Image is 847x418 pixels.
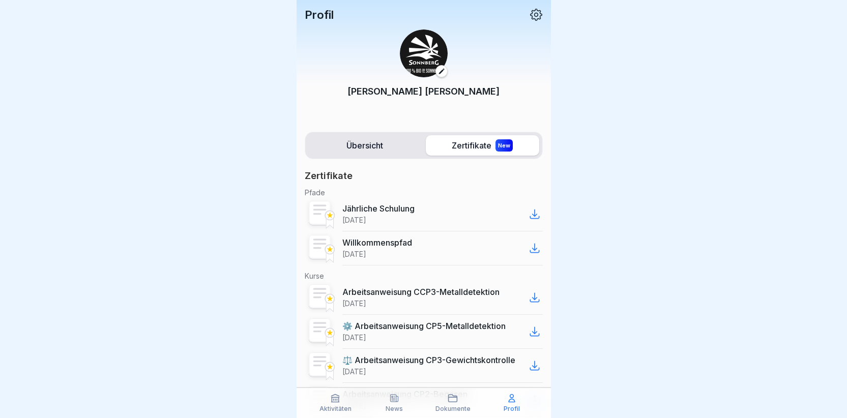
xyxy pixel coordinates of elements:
p: Jährliche Schulung [342,203,415,214]
label: Zertifikate [426,135,539,156]
p: Willkommenspfad [342,237,412,248]
p: Zertifikate [305,170,353,182]
p: Dokumente [435,405,471,412]
p: Arbeitsanweisung CCP3-Metalldetektion [342,287,500,297]
p: Profil [305,8,334,21]
p: [PERSON_NAME] [PERSON_NAME] [347,84,500,98]
img: zazc8asra4ka39jdtci05bj8.png [400,29,448,77]
p: [DATE] [342,299,366,308]
label: Übersicht [308,135,422,156]
p: [DATE] [342,216,366,225]
p: Profil [504,405,520,412]
p: [DATE] [342,333,366,342]
p: News [386,405,403,412]
p: Aktivitäten [319,405,352,412]
p: ⚖️ Arbeitsanweisung CP3-Gewichtskontrolle [342,355,515,365]
p: [DATE] [342,367,366,376]
p: ⚙️ Arbeitsanweisung CP5-Metalldetektion [342,321,506,331]
p: Kurse [305,272,543,281]
div: New [495,139,513,152]
p: [DATE] [342,250,366,259]
p: Pfade [305,188,543,197]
